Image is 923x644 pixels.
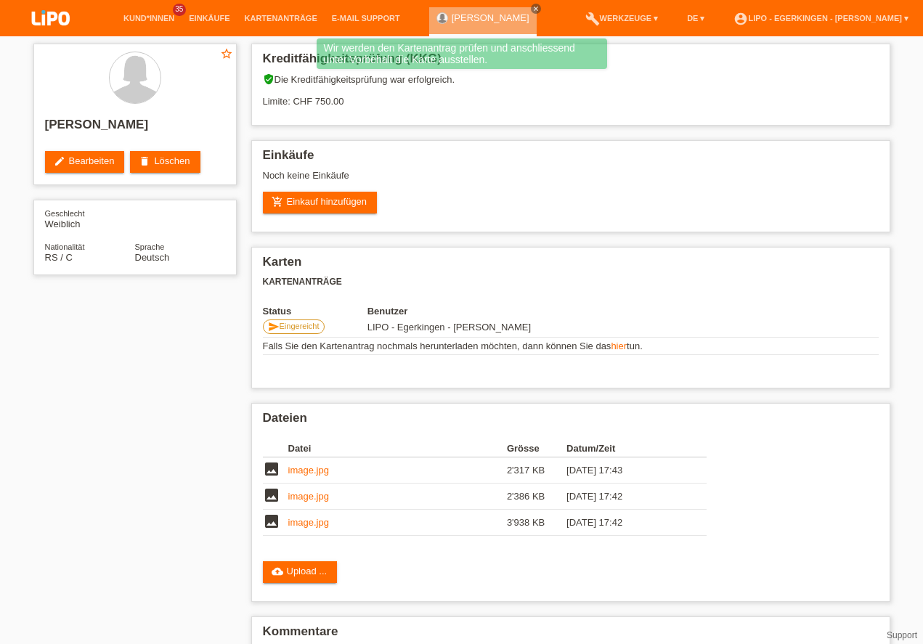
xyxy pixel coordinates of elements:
[54,155,65,167] i: edit
[263,277,879,288] h3: Kartenanträge
[566,457,686,484] td: [DATE] 17:43
[45,118,225,139] h2: [PERSON_NAME]
[268,321,280,333] i: send
[263,460,280,478] i: image
[611,341,627,351] a: hier
[263,561,338,583] a: cloud_uploadUpload ...
[45,242,85,251] span: Nationalität
[182,14,237,23] a: Einkäufe
[507,484,566,510] td: 2'386 KB
[135,242,165,251] span: Sprache
[680,14,712,23] a: DE ▾
[566,484,686,510] td: [DATE] 17:42
[280,322,320,330] span: Eingereicht
[116,14,182,23] a: Kund*innen
[532,5,540,12] i: close
[887,630,917,640] a: Support
[263,513,280,530] i: image
[317,38,607,69] div: Wir werden den Kartenantrag prüfen und anschliessend unter Vorbehalt die Karte ausstellen.
[578,14,666,23] a: buildWerkzeuge ▾
[263,73,275,85] i: verified_user
[507,440,566,457] th: Grösse
[288,440,507,457] th: Datei
[566,440,686,457] th: Datum/Zeit
[263,306,367,317] th: Status
[367,306,614,317] th: Benutzer
[45,151,125,173] a: editBearbeiten
[263,192,378,213] a: add_shopping_cartEinkauf hinzufügen
[507,457,566,484] td: 2'317 KB
[263,486,280,504] i: image
[726,14,916,23] a: account_circleLIPO - Egerkingen - [PERSON_NAME] ▾
[45,208,135,229] div: Weiblich
[263,411,879,433] h2: Dateien
[173,4,186,16] span: 35
[45,252,73,263] span: Serbien / C / 11.12.2000
[263,148,879,170] h2: Einkäufe
[452,12,529,23] a: [PERSON_NAME]
[325,14,407,23] a: E-Mail Support
[566,510,686,536] td: [DATE] 17:42
[507,510,566,536] td: 3'938 KB
[272,566,283,577] i: cloud_upload
[263,338,879,355] td: Falls Sie den Kartenantrag nochmals herunterladen möchten, dann können Sie das tun.
[585,12,600,26] i: build
[288,491,329,502] a: image.jpg
[15,30,87,41] a: LIPO pay
[263,73,879,118] div: Die Kreditfähigkeitsprüfung war erfolgreich. Limite: CHF 750.00
[272,196,283,208] i: add_shopping_cart
[263,255,879,277] h2: Karten
[135,252,170,263] span: Deutsch
[130,151,200,173] a: deleteLöschen
[288,517,329,528] a: image.jpg
[263,170,879,192] div: Noch keine Einkäufe
[531,4,541,14] a: close
[237,14,325,23] a: Kartenanträge
[733,12,748,26] i: account_circle
[139,155,150,167] i: delete
[288,465,329,476] a: image.jpg
[367,322,531,333] span: 02.09.2025
[45,209,85,218] span: Geschlecht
